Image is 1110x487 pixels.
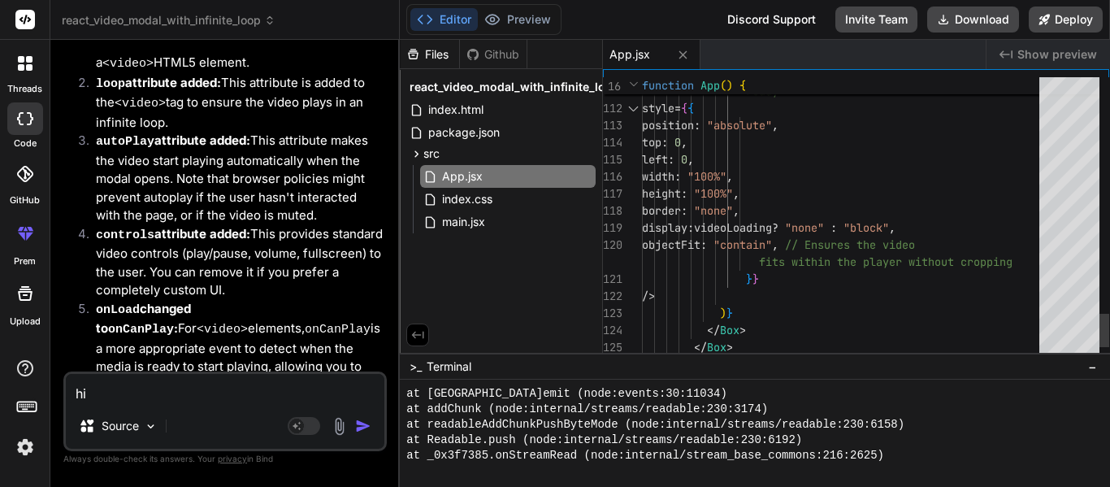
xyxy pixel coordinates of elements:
span: border [642,203,681,218]
span: 16 [603,78,621,95]
span: ( [720,78,726,93]
span: objectFit [642,237,700,252]
div: Github [460,46,527,63]
span: Box [707,340,726,354]
div: 116 [603,168,621,185]
span: , [772,118,778,133]
span: : [674,169,681,184]
code: onCanPlay [305,323,371,337]
span: Show preview [1017,46,1097,63]
code: <video> [115,97,166,111]
code: loop [96,77,125,91]
div: Files [400,46,459,63]
code: <video> [102,57,154,71]
div: 117 [603,185,621,202]
div: 120 [603,237,621,254]
span: left [642,152,668,167]
code: onCanPlay [108,323,174,337]
img: settings [11,433,39,461]
span: Terminal [427,359,471,375]
div: 125 [603,339,621,356]
div: 113 [603,117,621,134]
span: </ [707,323,720,337]
span: , [687,152,694,167]
span: − [1088,359,1097,375]
span: } [726,306,733,320]
span: react_video_modal_with_infinite_loop [62,12,275,28]
div: 119 [603,220,621,237]
span: ) [726,78,733,93]
div: 121 [603,271,621,288]
div: 122 [603,288,621,305]
span: , [772,237,778,252]
span: width [642,169,674,184]
span: src [423,146,440,162]
span: "absolute" [707,118,772,133]
button: − [1085,354,1100,380]
span: package.json [427,123,501,142]
label: threads [7,82,42,96]
button: Download [927,7,1019,33]
span: : [700,237,707,252]
span: : [681,186,687,201]
div: Discord Support [718,7,826,33]
span: ? [772,220,778,235]
span: : [694,118,700,133]
div: 118 [603,202,621,220]
span: style [642,101,674,115]
span: App.jsx [440,167,484,186]
p: Always double-check its answers. Your in Bind [63,451,387,467]
label: prem [14,254,36,268]
span: at readableAddChunkPushByteMode (node:internal/streams/readable:230:6158) [406,417,904,433]
span: Box [720,323,739,337]
span: , [726,169,733,184]
span: top [642,135,661,150]
label: Upload [10,315,41,328]
span: react_video_modal_with_infinite_loop [410,79,620,95]
span: 0 [674,135,681,150]
p: Source [102,418,139,434]
span: > [739,323,746,337]
button: Deploy [1029,7,1103,33]
span: App.jsx [609,46,650,63]
span: privacy [218,454,247,463]
span: index.html [427,100,485,120]
code: controls [96,228,154,242]
span: , [733,203,739,218]
span: at _0x3f7385.onStreamRead (node:internal/stream_base_commons:216:2625) [406,448,884,463]
div: 112 [603,100,621,117]
strong: attribute added: [96,75,221,90]
span: >_ [410,359,422,375]
span: // Ensures the video [785,237,915,252]
label: GitHub [10,193,40,207]
span: index.css [440,189,494,209]
button: Preview [478,8,557,31]
code: <video> [197,323,248,337]
span: at Readable.push (node:internal/streams/readable:230:6192) [406,433,802,448]
span: fits within the player without cropping [759,254,1012,269]
span: "none" [785,220,824,235]
span: "none" [694,203,733,218]
code: autoPlay [96,135,154,149]
span: , [733,186,739,201]
span: : [668,152,674,167]
strong: attribute added: [96,133,250,148]
span: at addChunk (node:internal/streams/readable:230:3174) [406,402,768,417]
img: Pick Models [144,420,158,433]
li: This attribute makes the video start playing automatically when the modal opens. Note that browse... [83,132,384,225]
div: 115 [603,151,621,168]
span: display [642,220,687,235]
span: } [752,272,759,286]
span: : [830,220,837,235]
span: : [687,220,694,235]
span: "contain" [713,237,772,252]
span: , [889,220,895,235]
span: function [642,78,694,93]
span: "100%" [687,169,726,184]
span: : [661,135,668,150]
div: 123 [603,305,621,322]
span: videoLoading [694,220,772,235]
div: Click to collapse the range. [622,100,644,117]
span: = [674,101,681,115]
span: ) [720,306,726,320]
